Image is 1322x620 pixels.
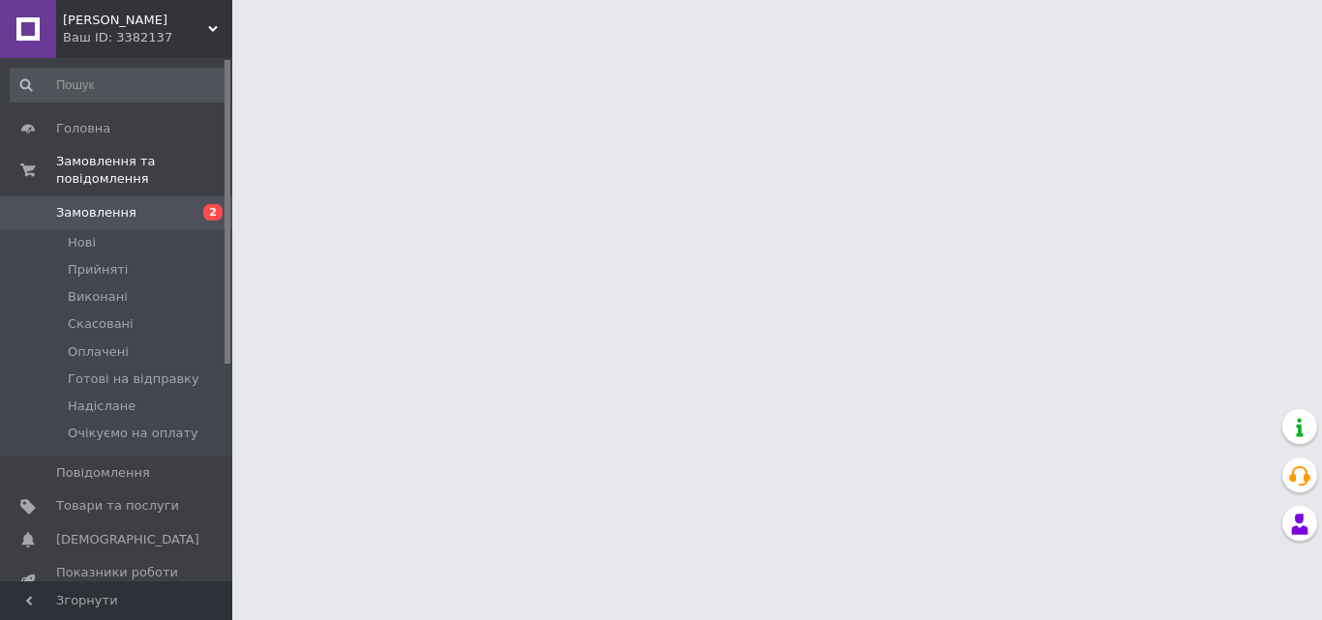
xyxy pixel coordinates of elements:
[68,398,135,415] span: Надіслане
[63,12,208,29] span: Lorens
[68,234,96,251] span: Нові
[63,29,232,46] div: Ваш ID: 3382137
[68,315,134,333] span: Скасовані
[68,288,128,306] span: Виконані
[68,261,128,279] span: Прийняті
[56,564,179,599] span: Показники роботи компанії
[68,343,129,361] span: Оплачені
[10,68,228,103] input: Пошук
[203,204,223,221] span: 2
[56,464,150,482] span: Повідомлення
[68,425,198,442] span: Очікуємо на оплату
[68,370,199,388] span: Готові на відправку
[56,153,232,188] span: Замовлення та повідомлення
[56,531,199,548] span: [DEMOGRAPHIC_DATA]
[56,204,136,221] span: Замовлення
[56,120,110,137] span: Головна
[56,497,179,515] span: Товари та послуги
